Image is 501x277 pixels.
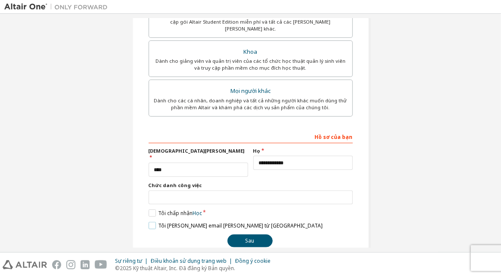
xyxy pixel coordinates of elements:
a: Học [193,209,202,217]
div: Sự riêng tư [115,258,150,265]
div: [PERSON_NAME] [PERSON_NAME] [PERSON_NAME] [PERSON_NAME] học muốn truy cập gói Altair Student Edit... [154,12,347,32]
img: youtube.svg [95,260,107,269]
div: Khoa [154,46,347,58]
img: facebook.svg [52,260,61,269]
label: Chức danh công việc [149,182,353,189]
div: Điều khoản sử dụng trang web [150,258,235,265]
button: Sau [227,234,273,247]
img: altair_logo.svg [3,260,47,269]
div: Mọi người khác [154,85,347,97]
p: © [115,265,276,272]
label: Tôi [PERSON_NAME] email [PERSON_NAME] từ [GEOGRAPHIC_DATA] [149,222,323,229]
div: Đồng ý cookie [235,258,276,265]
div: Dành cho các cá nhân, doanh nghiệp và tất cả những người khác muốn dùng thử phần mềm Altair và kh... [154,97,347,111]
img: instagram.svg [66,260,75,269]
label: [DEMOGRAPHIC_DATA][PERSON_NAME] [149,148,248,161]
label: Tôi chấp nhận [149,209,202,217]
div: Hồ sơ của bạn [149,129,353,143]
img: Altair Một [4,3,112,11]
font: 2025 Kỹ thuật Altair, Inc. Đã đăng ký Bản quyền. [120,265,235,272]
img: linkedin.svg [81,260,90,269]
div: Dành cho giảng viên và quản trị viên của các tổ chức học thuật quản lý sinh viên và truy cập phần... [154,58,347,71]
label: Họ [253,148,353,154]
